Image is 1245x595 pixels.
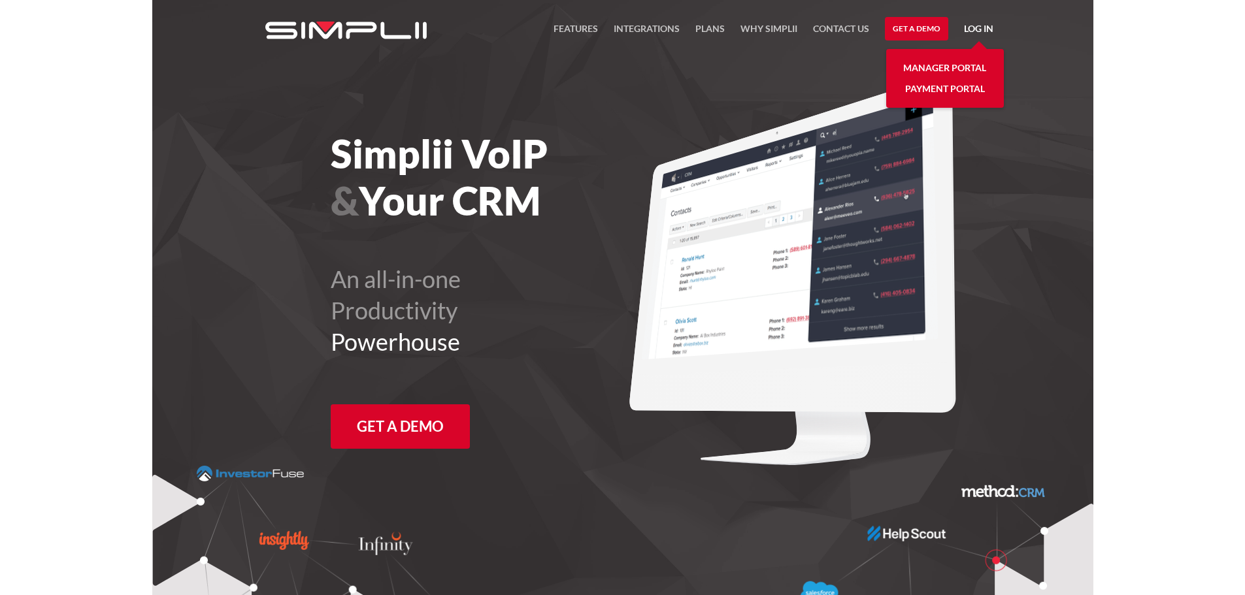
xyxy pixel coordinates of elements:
h2: An all-in-one Productivity [331,263,695,357]
a: Why Simplii [740,21,797,44]
a: Integrations [614,21,680,44]
a: Plans [695,21,725,44]
a: Manager Portal [903,57,986,78]
img: Simplii [265,22,427,39]
a: Contact US [813,21,869,44]
a: Payment Portal [905,78,985,99]
a: FEATURES [554,21,598,44]
h1: Simplii VoIP Your CRM [331,130,695,224]
a: Get a Demo [331,404,470,449]
a: Log in [964,21,993,40]
span: & [331,177,359,224]
span: Powerhouse [331,327,460,356]
a: Get a Demo [885,17,948,40]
